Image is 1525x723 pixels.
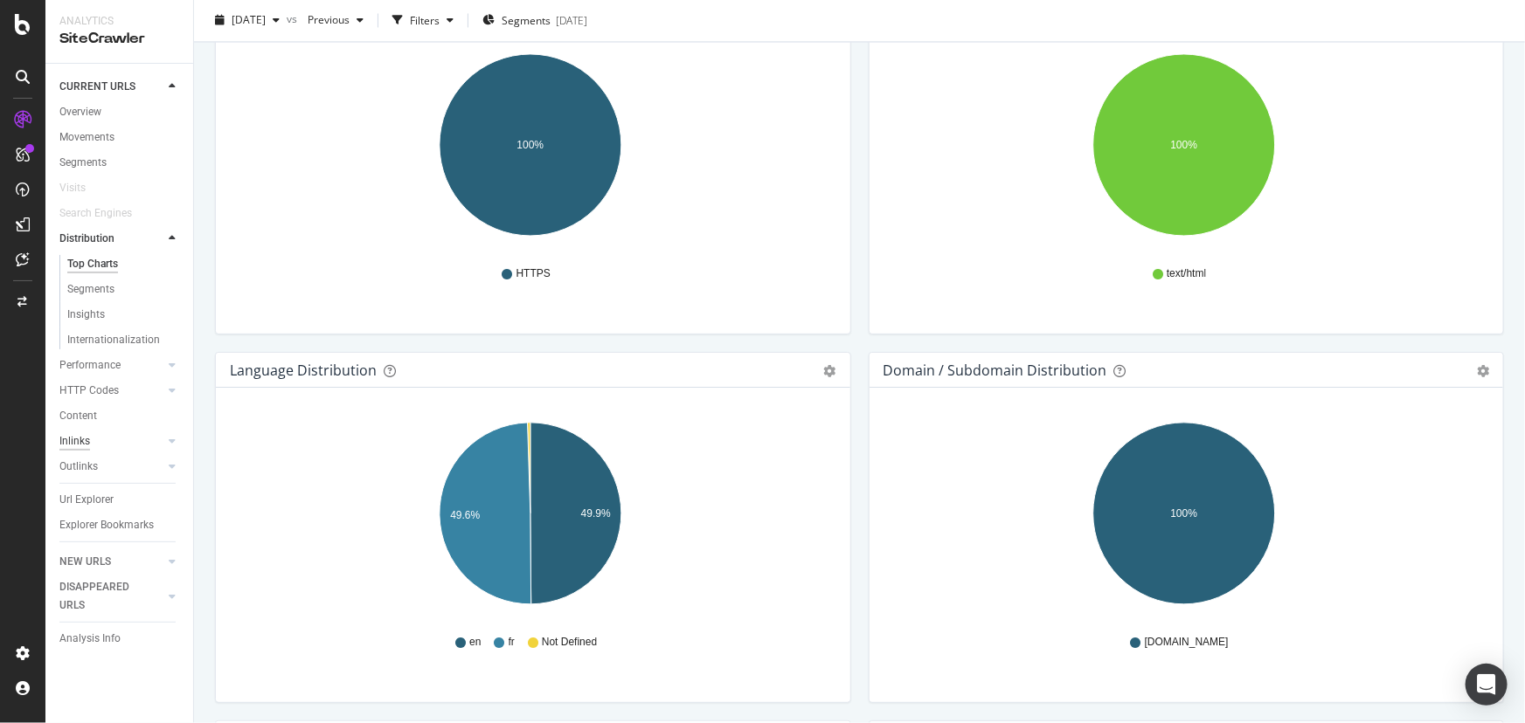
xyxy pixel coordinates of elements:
[67,280,181,299] a: Segments
[67,306,105,324] div: Insights
[1466,664,1508,706] div: Open Intercom Messenger
[59,128,114,147] div: Movements
[59,179,103,197] a: Visits
[59,204,149,223] a: Search Engines
[59,630,121,648] div: Analysis Info
[475,7,594,35] button: Segments[DATE]
[824,365,836,377] div: gear
[59,154,181,172] a: Segments
[301,13,350,28] span: Previous
[581,507,611,520] text: 49.9%
[67,255,181,273] a: Top Charts
[59,516,154,534] div: Explorer Bookmarks
[1170,507,1197,520] text: 100%
[59,230,114,248] div: Distribution
[1167,266,1206,281] span: text/html
[59,458,98,476] div: Outlinks
[230,416,830,618] svg: A chart.
[1145,635,1229,650] span: [DOMAIN_NAME]
[516,266,551,281] span: HTTPS
[67,331,181,349] a: Internationalization
[59,491,181,509] a: Url Explorer
[59,432,163,451] a: Inlinks
[502,13,551,28] span: Segments
[59,516,181,534] a: Explorer Bookmarks
[230,361,377,379] div: Language Distribution
[59,356,121,375] div: Performance
[59,230,163,248] a: Distribution
[469,635,481,650] span: en
[67,331,160,349] div: Internationalization
[67,280,114,299] div: Segments
[1170,139,1197,151] text: 100%
[450,509,480,521] text: 49.6%
[232,13,266,28] span: 2025 Oct. 3rd
[287,11,301,26] span: vs
[59,578,148,615] div: DISAPPEARED URLS
[59,578,163,615] a: DISAPPEARED URLS
[59,382,119,400] div: HTTP Codes
[556,13,587,28] div: [DATE]
[517,139,544,151] text: 100%
[67,306,181,324] a: Insights
[59,154,107,172] div: Segments
[208,7,287,35] button: [DATE]
[67,255,118,273] div: Top Charts
[59,128,181,147] a: Movements
[230,47,830,250] svg: A chart.
[59,78,163,96] a: CURRENT URLS
[59,491,114,509] div: Url Explorer
[59,356,163,375] a: Performance
[1477,365,1489,377] div: gear
[59,458,163,476] a: Outlinks
[59,553,111,571] div: NEW URLS
[884,416,1484,618] svg: A chart.
[59,553,163,571] a: NEW URLS
[59,103,101,121] div: Overview
[884,361,1107,379] div: Domain / Subdomain Distribution
[59,179,86,197] div: Visits
[59,382,163,400] a: HTTP Codes
[59,407,181,425] a: Content
[385,7,461,35] button: Filters
[59,29,179,49] div: SiteCrawler
[542,635,597,650] span: Not Defined
[884,47,1484,250] svg: A chart.
[59,432,90,451] div: Inlinks
[59,630,181,648] a: Analysis Info
[59,407,97,425] div: Content
[301,7,371,35] button: Previous
[410,13,440,28] div: Filters
[59,204,132,223] div: Search Engines
[59,78,135,96] div: CURRENT URLS
[509,635,515,650] span: fr
[59,14,179,29] div: Analytics
[59,103,181,121] a: Overview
